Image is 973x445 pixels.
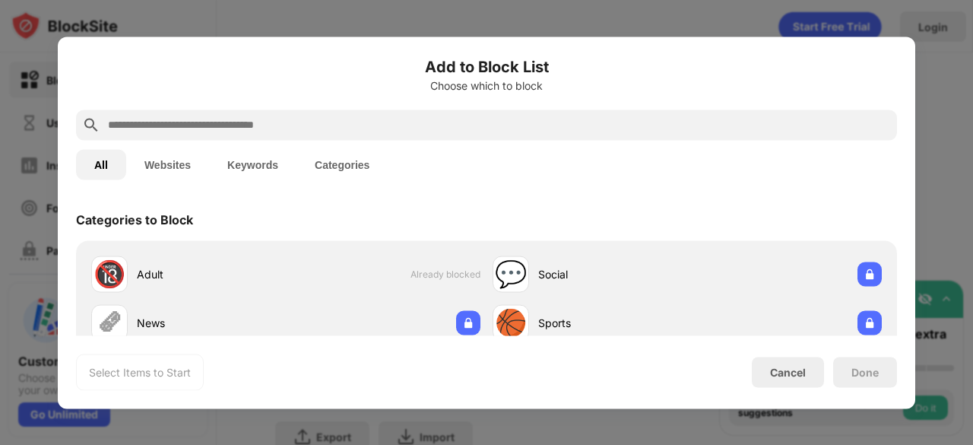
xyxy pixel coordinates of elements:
[770,366,806,379] div: Cancel
[296,149,388,180] button: Categories
[495,307,527,339] div: 🏀
[137,315,286,331] div: News
[76,79,897,91] div: Choose which to block
[410,269,480,280] span: Already blocked
[76,211,193,227] div: Categories to Block
[495,259,527,290] div: 💬
[209,149,296,180] button: Keywords
[126,149,209,180] button: Websites
[538,266,687,282] div: Social
[82,116,100,134] img: search.svg
[137,266,286,282] div: Adult
[538,315,687,331] div: Sports
[76,149,126,180] button: All
[93,259,125,290] div: 🔞
[76,55,897,78] h6: Add to Block List
[851,366,879,378] div: Done
[89,364,191,380] div: Select Items to Start
[97,307,122,339] div: 🗞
